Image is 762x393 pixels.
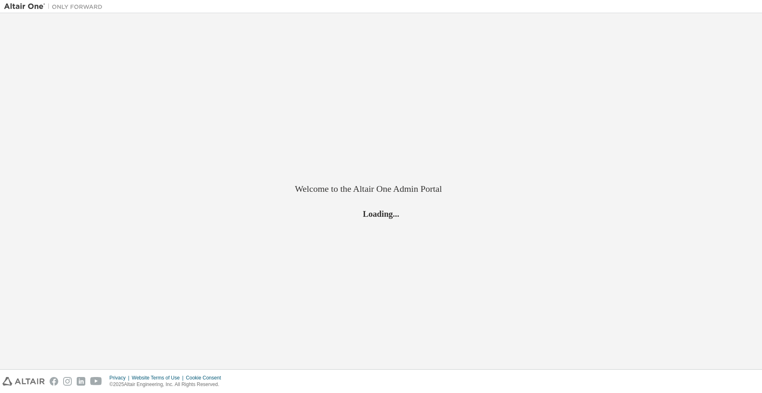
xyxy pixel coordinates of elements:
[77,377,85,386] img: linkedin.svg
[2,377,45,386] img: altair_logo.svg
[186,375,226,381] div: Cookie Consent
[63,377,72,386] img: instagram.svg
[110,375,132,381] div: Privacy
[110,381,226,388] p: © 2025 Altair Engineering, Inc. All Rights Reserved.
[295,183,467,195] h2: Welcome to the Altair One Admin Portal
[132,375,186,381] div: Website Terms of Use
[90,377,102,386] img: youtube.svg
[50,377,58,386] img: facebook.svg
[4,2,107,11] img: Altair One
[295,208,467,219] h2: Loading...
